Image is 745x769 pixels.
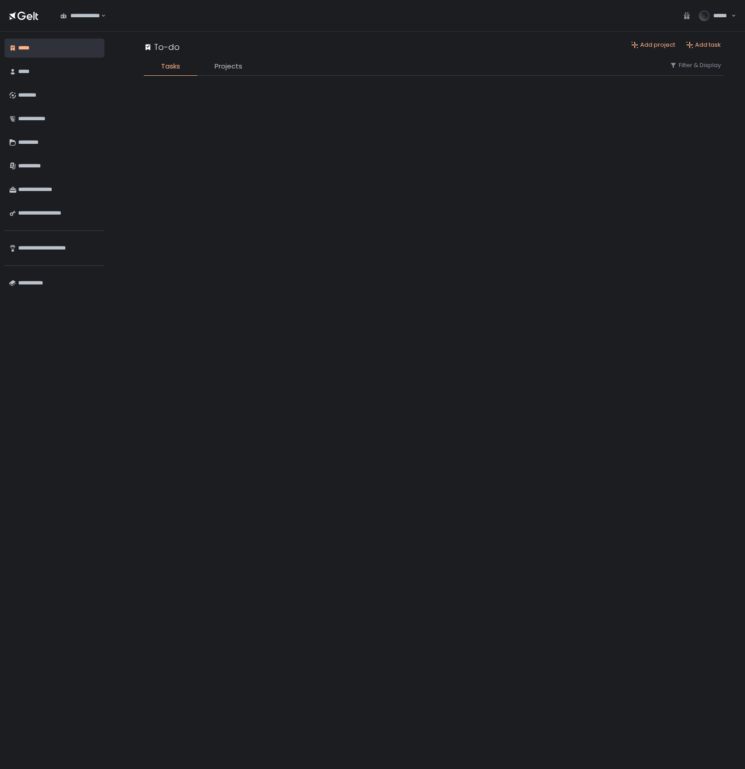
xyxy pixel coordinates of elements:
span: Projects [215,61,242,72]
button: Filter & Display [670,61,721,69]
button: Add project [631,41,675,49]
span: Tasks [161,61,180,72]
div: To-do [144,41,180,53]
button: Add task [686,41,721,49]
div: Search for option [54,6,106,25]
